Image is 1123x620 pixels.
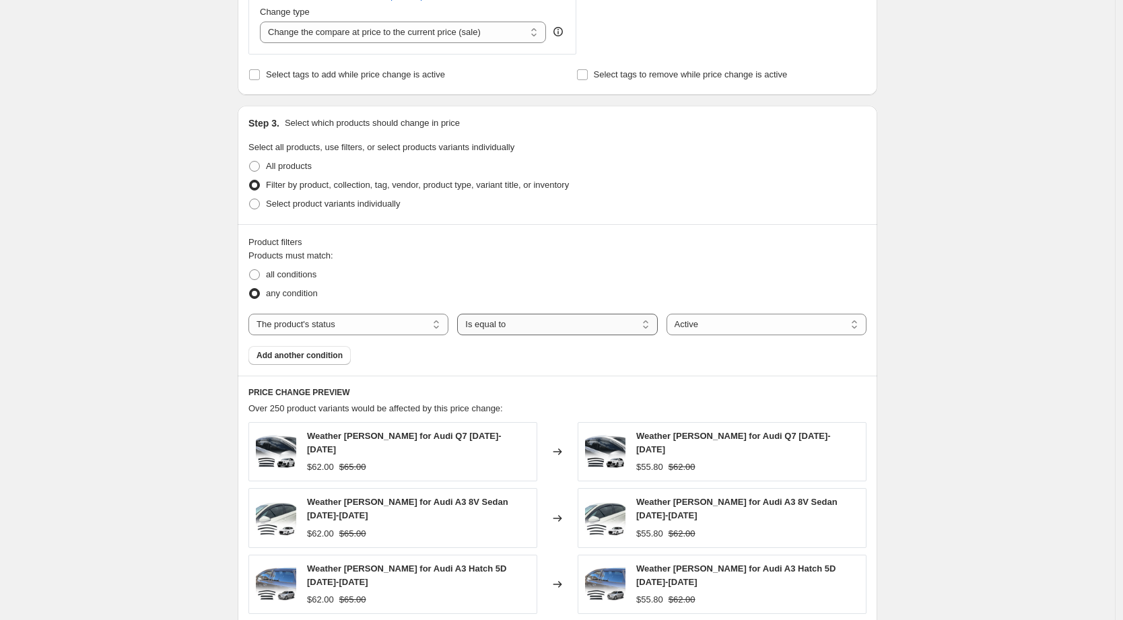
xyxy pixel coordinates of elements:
[256,498,296,539] img: weather-shields-audi-a3-sedan-2013-2020-oadg_80x.jpg
[248,250,333,261] span: Products must match:
[307,431,502,454] span: Weather [PERSON_NAME] for Audi Q7 [DATE]-[DATE]
[636,460,663,474] div: $55.80
[585,432,625,472] img: Q706-15T_G_78a6eee8-92d9-40ad-8a51-ac939c97cfc7_80x.png
[339,593,366,607] strike: $65.00
[585,498,625,539] img: weather-shields-audi-a3-sedan-2013-2020-oadg_80x.jpg
[636,563,836,587] span: Weather [PERSON_NAME] for Audi A3 Hatch 5D [DATE]-[DATE]
[285,116,460,130] p: Select which products should change in price
[636,431,831,454] span: Weather [PERSON_NAME] for Audi Q7 [DATE]-[DATE]
[339,460,366,474] strike: $65.00
[266,288,318,298] span: any condition
[260,7,310,17] span: Change type
[339,527,366,541] strike: $65.00
[248,346,351,365] button: Add another condition
[307,563,506,587] span: Weather [PERSON_NAME] for Audi A3 Hatch 5D [DATE]-[DATE]
[307,593,334,607] div: $62.00
[636,527,663,541] div: $55.80
[594,69,788,79] span: Select tags to remove while price change is active
[248,403,503,413] span: Over 250 product variants would be affected by this price change:
[248,142,514,152] span: Select all products, use filters, or select products variants individually
[307,497,508,520] span: Weather [PERSON_NAME] for Audi A3 8V Sedan [DATE]-[DATE]
[266,161,312,171] span: All products
[266,69,445,79] span: Select tags to add while price change is active
[248,236,866,249] div: Product filters
[266,199,400,209] span: Select product variants individually
[636,593,663,607] div: $55.80
[669,460,695,474] strike: $62.00
[636,497,838,520] span: Weather [PERSON_NAME] for Audi A3 8V Sedan [DATE]-[DATE]
[248,116,279,130] h2: Step 3.
[257,350,343,361] span: Add another condition
[256,432,296,472] img: Q706-15T_G_78a6eee8-92d9-40ad-8a51-ac939c97cfc7_80x.png
[585,564,625,605] img: A3Hatch04-13T_G_80x.png
[266,269,316,279] span: all conditions
[256,564,296,605] img: A3Hatch04-13T_G_80x.png
[669,527,695,541] strike: $62.00
[669,593,695,607] strike: $62.00
[266,180,569,190] span: Filter by product, collection, tag, vendor, product type, variant title, or inventory
[307,460,334,474] div: $62.00
[551,25,565,38] div: help
[307,527,334,541] div: $62.00
[248,387,866,398] h6: PRICE CHANGE PREVIEW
